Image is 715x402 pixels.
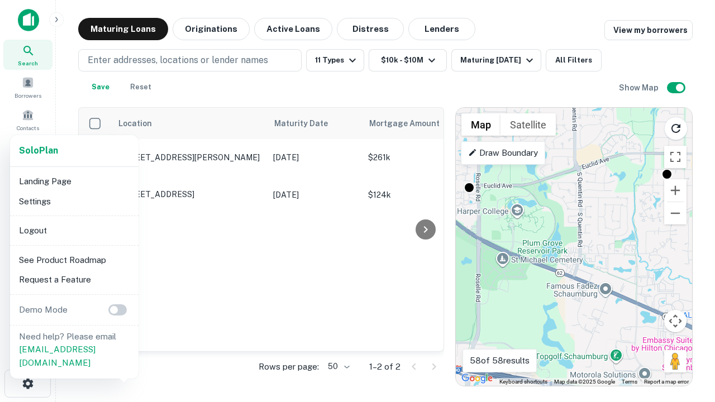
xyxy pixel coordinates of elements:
[15,303,72,317] p: Demo Mode
[15,270,134,290] li: Request a Feature
[15,250,134,270] li: See Product Roadmap
[19,144,58,157] a: SoloPlan
[19,145,58,156] strong: Solo Plan
[15,192,134,212] li: Settings
[15,171,134,192] li: Landing Page
[15,221,134,241] li: Logout
[19,330,130,370] p: Need help? Please email
[659,277,715,331] iframe: Chat Widget
[19,344,96,367] a: [EMAIL_ADDRESS][DOMAIN_NAME]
